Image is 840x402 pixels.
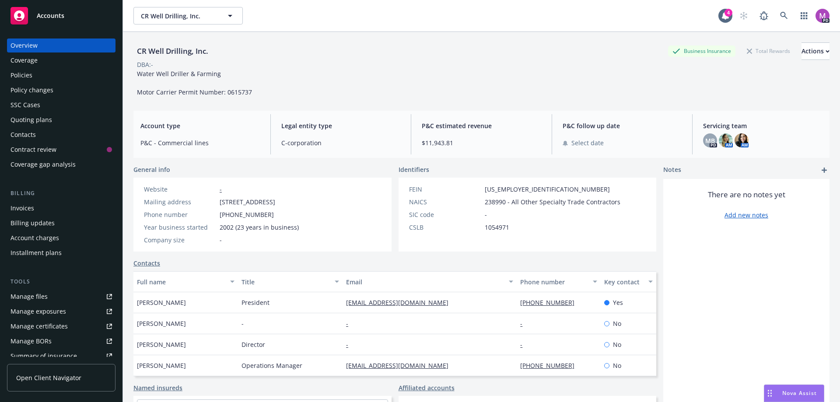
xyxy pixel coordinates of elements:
span: C-corporation [281,138,401,147]
div: Manage exposures [10,304,66,318]
a: Policies [7,68,115,82]
div: Policies [10,68,32,82]
div: Coverage gap analysis [10,157,76,171]
span: Servicing team [703,121,822,130]
span: There are no notes yet [708,189,785,200]
a: Contract review [7,143,115,157]
span: Yes [613,298,623,307]
a: Start snowing [735,7,752,24]
div: Account charges [10,231,59,245]
div: Title [241,277,329,287]
a: [PHONE_NUMBER] [520,361,581,370]
div: Website [144,185,216,194]
div: Mailing address [144,197,216,206]
span: 1054971 [485,223,509,232]
div: Actions [801,43,829,59]
span: [PERSON_NAME] [137,361,186,370]
a: [EMAIL_ADDRESS][DOMAIN_NAME] [346,298,455,307]
a: [PHONE_NUMBER] [520,298,581,307]
span: $11,943.81 [422,138,541,147]
a: Manage exposures [7,304,115,318]
div: Billing updates [10,216,55,230]
span: No [613,361,621,370]
a: Accounts [7,3,115,28]
span: [US_EMPLOYER_IDENTIFICATION_NUMBER] [485,185,610,194]
a: Affiliated accounts [399,383,455,392]
div: Coverage [10,53,38,67]
span: 2002 (23 years in business) [220,223,299,232]
span: [PHONE_NUMBER] [220,210,274,219]
div: Manage files [10,290,48,304]
a: Policy changes [7,83,115,97]
span: Nova Assist [782,389,817,397]
a: - [220,185,222,193]
span: Accounts [37,12,64,19]
div: SIC code [409,210,481,219]
div: CR Well Drilling, Inc. [133,45,212,57]
div: Contacts [10,128,36,142]
a: [EMAIL_ADDRESS][DOMAIN_NAME] [346,361,455,370]
span: [PERSON_NAME] [137,298,186,307]
span: No [613,319,621,328]
button: Email [343,271,517,292]
a: Account charges [7,231,115,245]
a: Overview [7,38,115,52]
a: Contacts [7,128,115,142]
div: Total Rewards [742,45,794,56]
button: Full name [133,271,238,292]
button: Phone number [517,271,600,292]
a: - [520,319,529,328]
div: Tools [7,277,115,286]
span: Legal entity type [281,121,401,130]
a: Manage files [7,290,115,304]
span: No [613,340,621,349]
a: SSC Cases [7,98,115,112]
span: Operations Manager [241,361,302,370]
div: Email [346,277,504,287]
span: MB [705,136,715,145]
button: Actions [801,42,829,60]
span: - [241,319,244,328]
div: Invoices [10,201,34,215]
a: Coverage gap analysis [7,157,115,171]
div: Billing [7,189,115,198]
span: P&C follow up date [563,121,682,130]
a: - [520,340,529,349]
a: add [819,165,829,175]
a: Search [775,7,793,24]
a: Add new notes [724,210,768,220]
img: photo [735,133,749,147]
div: Full name [137,277,225,287]
div: Business Insurance [668,45,735,56]
div: Policy changes [10,83,53,97]
div: Key contact [604,277,643,287]
span: Director [241,340,265,349]
span: P&C estimated revenue [422,121,541,130]
button: Title [238,271,343,292]
a: Quoting plans [7,113,115,127]
div: Quoting plans [10,113,52,127]
span: Select date [571,138,604,147]
a: Named insureds [133,383,182,392]
a: Manage BORs [7,334,115,348]
div: Company size [144,235,216,245]
span: Open Client Navigator [16,373,81,382]
a: Invoices [7,201,115,215]
a: - [346,319,355,328]
div: Drag to move [764,385,775,402]
a: Installment plans [7,246,115,260]
div: CSLB [409,223,481,232]
a: Report a Bug [755,7,773,24]
div: FEIN [409,185,481,194]
span: 238990 - All Other Specialty Trade Contractors [485,197,620,206]
span: Identifiers [399,165,429,174]
span: - [485,210,487,219]
span: [STREET_ADDRESS] [220,197,275,206]
div: 4 [724,9,732,17]
div: NAICS [409,197,481,206]
div: DBA: - [137,60,153,69]
span: Notes [663,165,681,175]
div: SSC Cases [10,98,40,112]
span: Water Well Driller & Farming Motor Carrier Permit Number: 0615737 [137,70,252,96]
